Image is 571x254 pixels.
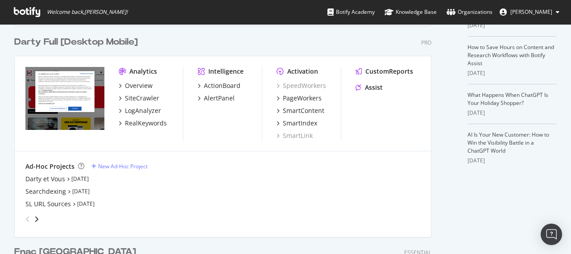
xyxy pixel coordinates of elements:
a: RealKeywords [119,119,167,128]
div: ActionBoard [204,81,240,90]
a: Darty et Vous [25,175,65,183]
a: SL URL Sources [25,200,71,208]
a: SpeedWorkers [277,81,326,90]
a: SiteCrawler [119,94,159,103]
a: CustomReports [356,67,413,76]
div: Darty Full [Desktop Mobile] [14,36,138,49]
a: [DATE] [77,200,95,208]
div: PageWorkers [283,94,322,103]
div: Assist [365,83,383,92]
a: How to Save Hours on Content and Research Workflows with Botify Assist [468,43,554,67]
a: AI Is Your New Customer: How to Win the Visibility Battle in a ChatGPT World [468,131,549,154]
img: www.darty.com/ [25,67,104,130]
div: SmartIndex [283,119,317,128]
a: SmartIndex [277,119,317,128]
div: Overview [125,81,153,90]
a: [DATE] [71,175,89,183]
div: CustomReports [365,67,413,76]
div: [DATE] [468,69,557,77]
div: Botify Academy [327,8,375,17]
div: LogAnalyzer [125,106,161,115]
div: Intelligence [208,67,244,76]
div: [DATE] [468,21,557,29]
a: Darty Full [Desktop Mobile] [14,36,141,49]
div: Pro [421,39,431,46]
span: Angelique Fromentin [510,8,552,16]
div: Organizations [447,8,492,17]
a: PageWorkers [277,94,322,103]
span: Welcome back, [PERSON_NAME] ! [47,8,128,16]
div: SiteCrawler [125,94,159,103]
div: SmartContent [283,106,324,115]
div: Open Intercom Messenger [541,224,562,245]
div: New Ad-Hoc Project [98,162,148,170]
div: AlertPanel [204,94,235,103]
a: Assist [356,83,383,92]
a: AlertPanel [198,94,235,103]
a: SmartContent [277,106,324,115]
div: Ad-Hoc Projects [25,162,74,171]
div: Activation [287,67,318,76]
a: LogAnalyzer [119,106,161,115]
div: Analytics [129,67,157,76]
a: SmartLink [277,131,313,140]
div: RealKeywords [125,119,167,128]
div: angle-right [33,215,40,224]
a: Overview [119,81,153,90]
div: Knowledge Base [385,8,437,17]
a: Searchdexing [25,187,66,196]
button: [PERSON_NAME] [492,5,567,19]
a: What Happens When ChatGPT Is Your Holiday Shopper? [468,91,548,107]
div: [DATE] [468,109,557,117]
a: [DATE] [72,187,90,195]
div: angle-left [22,212,33,226]
div: [DATE] [468,157,557,165]
a: New Ad-Hoc Project [91,162,148,170]
a: ActionBoard [198,81,240,90]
